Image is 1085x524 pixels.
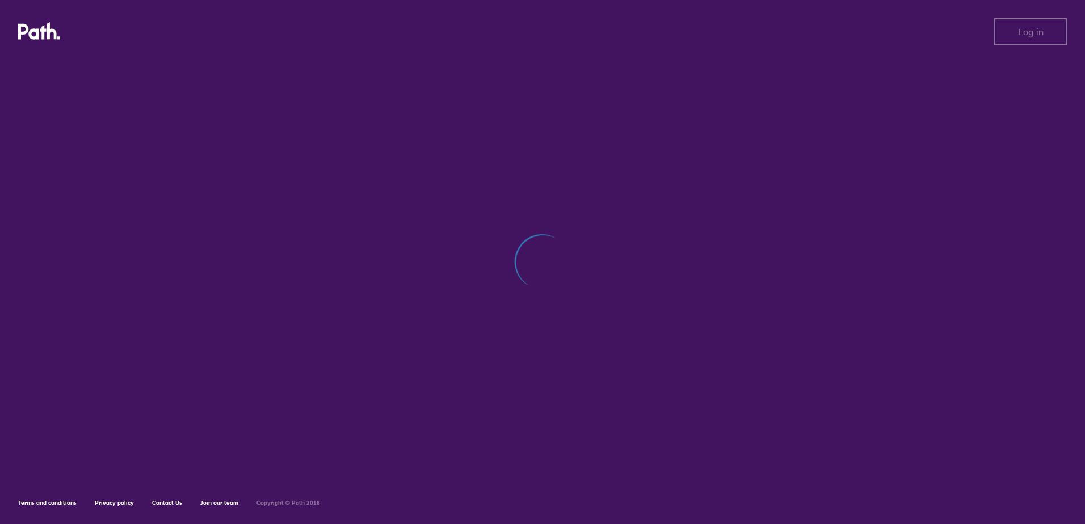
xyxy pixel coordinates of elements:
[1018,27,1044,37] span: Log in
[256,500,320,506] h6: Copyright © Path 2018
[18,499,77,506] a: Terms and conditions
[152,499,182,506] a: Contact Us
[95,499,134,506] a: Privacy policy
[994,18,1067,45] button: Log in
[200,499,238,506] a: Join our team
